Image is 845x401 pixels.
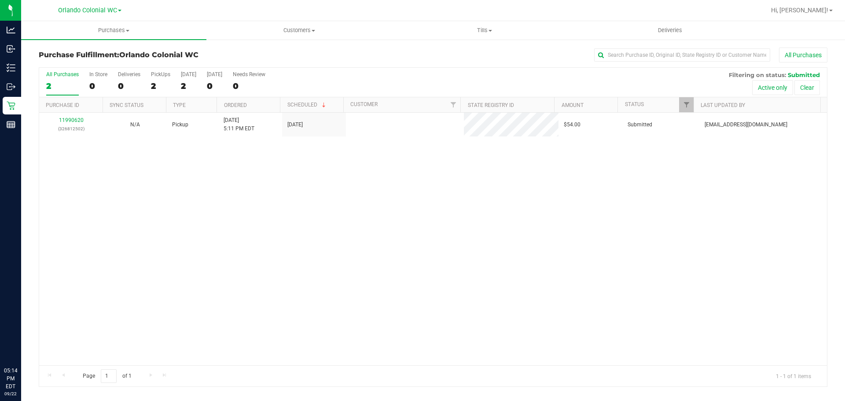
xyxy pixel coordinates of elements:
div: 0 [233,81,265,91]
p: (326812502) [44,125,98,133]
a: 11990620 [59,117,84,123]
div: All Purchases [46,71,79,77]
a: Type [173,102,186,108]
a: Filter [679,97,694,112]
inline-svg: Reports [7,120,15,129]
p: 09/22 [4,390,17,397]
a: Tills [392,21,577,40]
span: 1 - 1 of 1 items [769,369,818,383]
span: Deliveries [646,26,694,34]
div: [DATE] [207,71,222,77]
input: Search Purchase ID, Original ID, State Registry ID or Customer Name... [594,48,770,62]
div: [DATE] [181,71,196,77]
a: Customers [206,21,392,40]
a: Deliveries [577,21,763,40]
div: 2 [151,81,170,91]
span: $54.00 [564,121,580,129]
a: Ordered [224,102,247,108]
a: Sync Status [110,102,143,108]
a: Status [625,101,644,107]
span: Purchases [21,26,206,34]
input: 1 [101,369,117,383]
div: 0 [89,81,107,91]
div: 0 [207,81,222,91]
span: Pickup [172,121,188,129]
a: Filter [446,97,460,112]
div: Deliveries [118,71,140,77]
div: 2 [46,81,79,91]
button: Clear [794,80,820,95]
inline-svg: Inbound [7,44,15,53]
div: In Store [89,71,107,77]
h3: Purchase Fulfillment: [39,51,301,59]
span: [DATE] [287,121,303,129]
span: Page of 1 [75,369,139,383]
iframe: Resource center [9,331,35,357]
span: Submitted [628,121,652,129]
span: Customers [207,26,391,34]
inline-svg: Outbound [7,82,15,91]
span: Tills [392,26,577,34]
span: Not Applicable [130,121,140,128]
span: Hi, [PERSON_NAME]! [771,7,828,14]
a: Scheduled [287,102,327,108]
a: Purchases [21,21,206,40]
button: All Purchases [779,48,827,63]
div: Needs Review [233,71,265,77]
inline-svg: Inventory [7,63,15,72]
span: Submitted [788,71,820,78]
span: Filtering on status: [729,71,786,78]
a: Amount [562,102,584,108]
a: State Registry ID [468,102,514,108]
a: Customer [350,101,378,107]
a: Purchase ID [46,102,79,108]
button: N/A [130,121,140,129]
div: 2 [181,81,196,91]
span: [EMAIL_ADDRESS][DOMAIN_NAME] [705,121,787,129]
a: Last Updated By [701,102,745,108]
inline-svg: Retail [7,101,15,110]
span: Orlando Colonial WC [58,7,117,14]
p: 05:14 PM EDT [4,367,17,390]
div: PickUps [151,71,170,77]
span: Orlando Colonial WC [119,51,198,59]
button: Active only [752,80,793,95]
span: [DATE] 5:11 PM EDT [224,116,254,133]
inline-svg: Analytics [7,26,15,34]
div: 0 [118,81,140,91]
